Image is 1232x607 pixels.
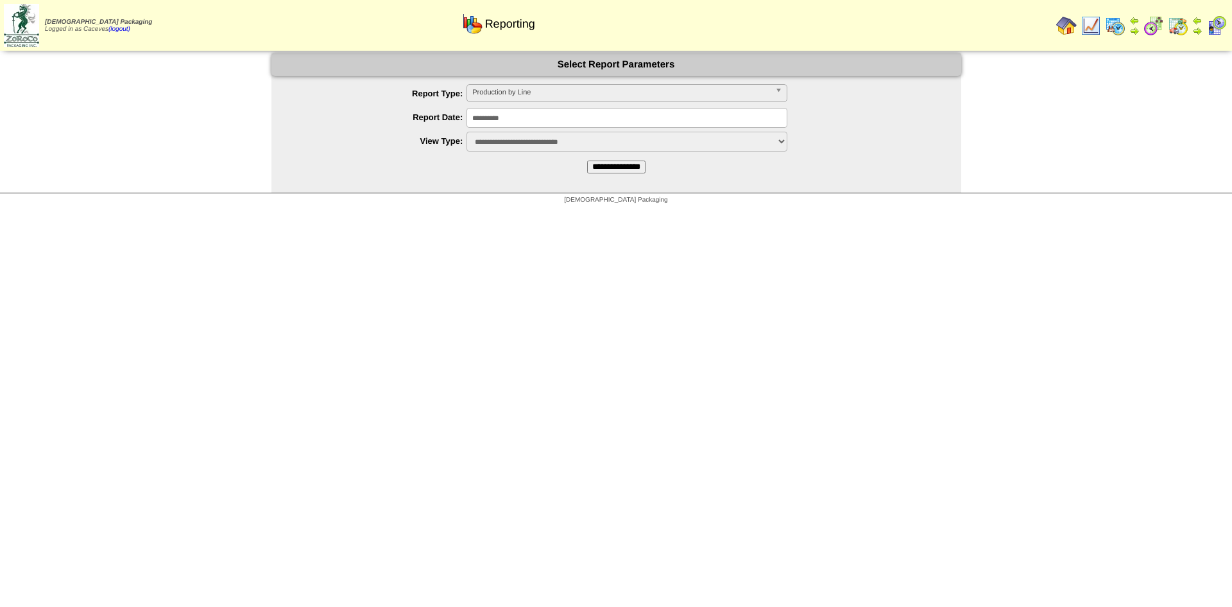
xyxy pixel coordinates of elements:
[1206,15,1227,36] img: calendarcustomer.gif
[1129,26,1140,36] img: arrowright.gif
[1056,15,1077,36] img: home.gif
[271,53,961,76] div: Select Report Parameters
[485,17,535,31] span: Reporting
[1081,15,1101,36] img: line_graph.gif
[108,26,130,33] a: (logout)
[297,112,467,122] label: Report Date:
[45,19,152,26] span: [DEMOGRAPHIC_DATA] Packaging
[1105,15,1125,36] img: calendarprod.gif
[4,4,39,47] img: zoroco-logo-small.webp
[297,136,467,146] label: View Type:
[462,13,483,34] img: graph.gif
[1192,15,1202,26] img: arrowleft.gif
[564,197,667,204] span: [DEMOGRAPHIC_DATA] Packaging
[1143,15,1164,36] img: calendarblend.gif
[1129,15,1140,26] img: arrowleft.gif
[1168,15,1188,36] img: calendarinout.gif
[297,89,467,98] label: Report Type:
[1192,26,1202,36] img: arrowright.gif
[472,85,770,100] span: Production by Line
[45,19,152,33] span: Logged in as Caceves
